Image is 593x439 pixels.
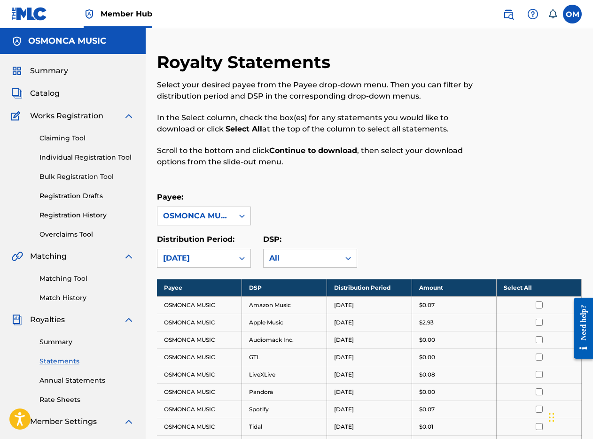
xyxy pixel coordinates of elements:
[242,331,327,348] td: Audiomack Inc.
[11,251,23,262] img: Matching
[419,353,435,362] p: $0.00
[419,388,435,396] p: $0.00
[157,279,242,296] th: Payee
[157,331,242,348] td: OSMONCA MUSIC
[39,337,134,347] a: Summary
[157,145,484,168] p: Scroll to the bottom and click , then select your download options from the slide-out menu.
[412,279,497,296] th: Amount
[563,5,582,23] div: User Menu
[157,348,242,366] td: OSMONCA MUSIC
[39,210,134,220] a: Registration History
[123,110,134,122] img: expand
[499,5,518,23] a: Public Search
[39,356,134,366] a: Statements
[327,348,412,366] td: [DATE]
[548,9,557,19] div: Notifications
[327,418,412,435] td: [DATE]
[39,395,134,405] a: Rate Sheets
[157,52,335,73] h2: Royalty Statements
[523,5,542,23] div: Help
[11,36,23,47] img: Accounts
[39,153,134,162] a: Individual Registration Tool
[157,79,484,102] p: Select your desired payee from the Payee drop-down menu. Then you can filter by distribution peri...
[263,235,281,244] label: DSP:
[327,296,412,314] td: [DATE]
[327,279,412,296] th: Distribution Period
[503,8,514,20] img: search
[327,331,412,348] td: [DATE]
[242,296,327,314] td: Amazon Music
[327,314,412,331] td: [DATE]
[30,251,67,262] span: Matching
[157,400,242,418] td: OSMONCA MUSIC
[157,366,242,383] td: OSMONCA MUSIC
[163,210,228,222] div: OSMONCA MUSIC
[567,291,593,366] iframe: Resource Center
[157,193,183,201] label: Payee:
[123,314,134,325] img: expand
[419,423,433,431] p: $0.01
[242,348,327,366] td: GTL
[101,8,152,19] span: Member Hub
[11,110,23,122] img: Works Registration
[157,296,242,314] td: OSMONCA MUSIC
[123,251,134,262] img: expand
[527,8,538,20] img: help
[242,418,327,435] td: Tidal
[419,370,435,379] p: $0.08
[242,279,327,296] th: DSP
[123,416,134,427] img: expand
[11,88,60,99] a: CatalogCatalog
[327,400,412,418] td: [DATE]
[11,88,23,99] img: Catalog
[157,314,242,331] td: OSMONCA MUSIC
[11,314,23,325] img: Royalties
[84,8,95,20] img: Top Rightsholder
[39,172,134,182] a: Bulk Registration Tool
[39,133,134,143] a: Claiming Tool
[242,383,327,400] td: Pandora
[226,124,262,133] strong: Select All
[157,383,242,400] td: OSMONCA MUSIC
[157,418,242,435] td: OSMONCA MUSIC
[163,253,228,264] div: [DATE]
[327,366,412,383] td: [DATE]
[11,65,68,77] a: SummarySummary
[11,7,47,21] img: MLC Logo
[39,230,134,239] a: Overclaims Tool
[242,366,327,383] td: LiveXLive
[269,146,357,155] strong: Continue to download
[39,191,134,201] a: Registration Drafts
[157,112,484,135] p: In the Select column, check the box(es) for any statements you would like to download or click at...
[30,314,65,325] span: Royalties
[242,400,327,418] td: Spotify
[419,318,434,327] p: $2.93
[11,65,23,77] img: Summary
[269,253,334,264] div: All
[419,301,435,309] p: $0.07
[157,235,234,244] label: Distribution Period:
[242,314,327,331] td: Apple Music
[30,65,68,77] span: Summary
[28,36,106,46] h5: OSMONCA MUSIC
[549,403,554,431] div: Drag
[39,293,134,303] a: Match History
[30,110,103,122] span: Works Registration
[30,88,60,99] span: Catalog
[30,416,97,427] span: Member Settings
[419,336,435,344] p: $0.00
[419,405,435,414] p: $0.07
[39,274,134,284] a: Matching Tool
[497,279,582,296] th: Select All
[39,376,134,385] a: Annual Statements
[327,383,412,400] td: [DATE]
[546,394,593,439] iframe: Chat Widget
